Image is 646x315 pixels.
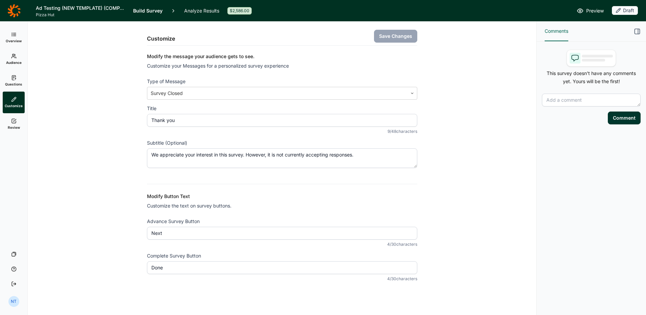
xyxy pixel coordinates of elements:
textarea: We appreciate your interest in this survey. However, it is not currently accepting responses. [147,148,417,168]
a: Overview [3,27,25,48]
div: 4 / 30 characters [387,242,417,247]
span: Modify the message your audience gets to see. [147,53,254,59]
div: $2,586.00 [227,7,252,15]
span: Review [8,125,20,130]
label: Complete Survey Button [147,252,417,259]
a: Questions [3,70,25,92]
label: Title [147,105,417,112]
span: Comments [545,27,568,35]
div: 9 / 48 characters [388,129,417,134]
div: Draft [612,6,638,15]
span: Overview [6,39,22,43]
p: Customize the text on survey buttons. [147,202,417,210]
span: Questions [5,82,22,87]
button: Comments [545,22,568,41]
p: Customize your Messages for a personalized survey experience [147,62,417,70]
label: Advance Survey Button [147,218,417,225]
div: NT [8,296,19,307]
label: Subtitle (Optional) [147,140,417,146]
button: Comment [608,112,641,124]
a: Customize [3,92,25,113]
p: This survey doesn't have any comments yet. Yours will be the first! [542,69,641,86]
span: Preview [586,7,604,15]
span: Pizza Hut [36,12,125,18]
a: Preview [577,7,604,15]
h2: Customize [147,34,175,43]
span: Customize [5,103,23,108]
a: Audience [3,48,25,70]
button: Draft [612,6,638,16]
span: Modify Button Text [147,193,190,199]
h1: Ad Testing (NEW TEMPLATE) (COMPARING 2 SPOTS) [36,4,125,12]
a: Review [3,113,25,135]
button: Save Changes [374,30,417,43]
span: Audience [6,60,22,65]
div: 4 / 30 characters [387,276,417,282]
label: Type of Message [147,78,417,85]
